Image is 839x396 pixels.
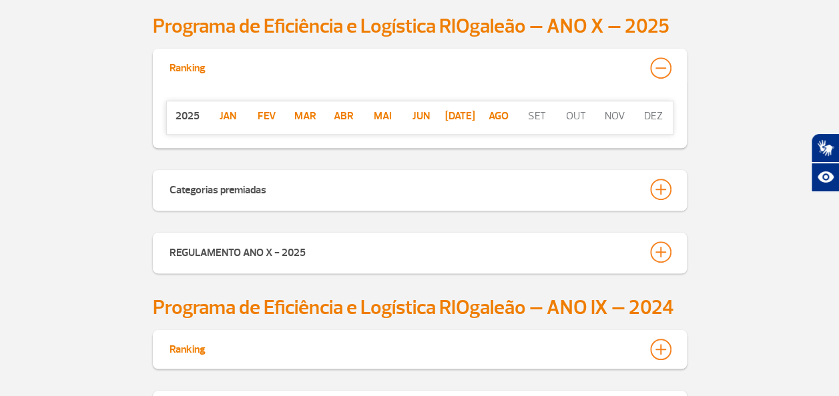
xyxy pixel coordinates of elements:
div: Ranking [170,339,206,356]
button: REGULAMENTO ANO X - 2025 [169,241,671,263]
a: Abr [324,108,363,124]
button: Categorias premiadas [169,178,671,201]
div: Categorias premiadas [170,179,266,197]
a: Mar [286,108,324,124]
button: Ranking [169,57,671,79]
p: 2025 [167,108,209,124]
h2: Programa de Eficiência e Logística RIOgaleão – ANO IX – 2024 [153,295,687,320]
a: Jun [402,108,441,124]
button: Ranking [169,338,671,361]
button: Abrir recursos assistivos. [811,163,839,192]
h2: Programa de Eficiência e Logística RIOgaleão – ANO X – 2025 [153,14,687,39]
div: REGULAMENTO ANO X - 2025 [170,241,306,260]
p: out [557,108,595,124]
a: [DATE] [441,108,479,124]
button: Abrir tradutor de língua de sinais. [811,133,839,163]
a: jan [209,108,248,124]
a: Fev [248,108,286,124]
a: Mai [363,108,402,124]
a: ago [479,108,518,124]
p: set [518,108,557,124]
p: nov [595,108,634,124]
div: Ranking [170,57,206,75]
div: Plugin de acessibilidade da Hand Talk. [811,133,839,192]
p: dez [634,108,673,124]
